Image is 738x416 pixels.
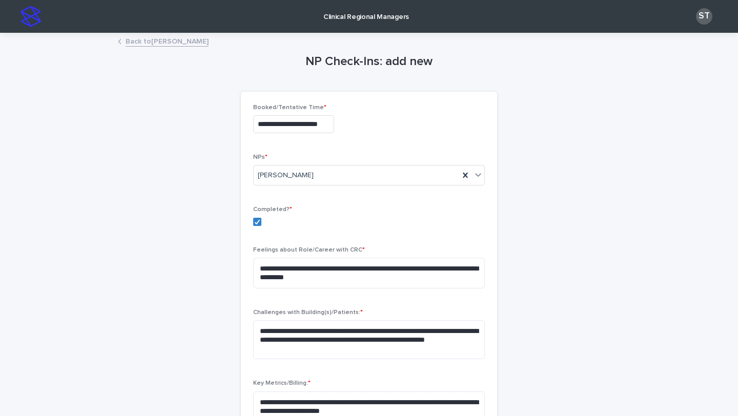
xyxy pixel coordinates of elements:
a: Back to[PERSON_NAME] [126,35,209,47]
span: [PERSON_NAME] [258,170,314,181]
h1: NP Check-Ins: add new [241,54,497,69]
span: Key Metrics/Billing: [253,380,311,386]
span: Booked/Tentative Time [253,105,326,111]
img: stacker-logo-s-only.png [20,6,41,27]
span: Feelings about Role/Career with CRC [253,247,365,253]
span: Completed? [253,206,292,213]
span: Challenges with Building(s)/Patients: [253,309,363,316]
span: NPs [253,154,268,160]
div: ST [696,8,712,25]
